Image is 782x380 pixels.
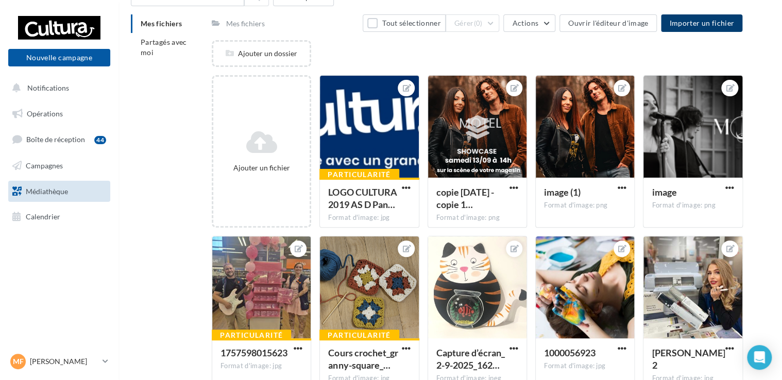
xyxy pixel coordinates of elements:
span: Actions [512,19,538,27]
span: Campagnes [26,161,63,170]
button: Nouvelle campagne [8,49,110,66]
div: Format d'image: png [436,213,518,222]
button: Importer un fichier [661,14,742,32]
div: Mes fichiers [226,19,265,29]
span: image [652,186,676,198]
div: Format d'image: png [652,201,734,210]
a: Boîte de réception44 [6,128,112,150]
a: Médiathèque [6,181,112,202]
div: Ajouter un dossier [213,48,310,59]
span: Boîte de réception [26,135,85,144]
button: Tout sélectionner [363,14,445,32]
button: Actions [503,14,555,32]
span: Importer un fichier [669,19,734,27]
span: 1757598015623 [220,347,287,358]
span: 1000056923 [544,347,596,358]
div: Format d'image: jpg [220,361,302,371]
div: Format d'image: png [544,201,626,210]
span: Cours crochet_granny-square_carré HD [328,347,398,371]
span: (0) [474,19,483,27]
span: Médiathèque [26,186,68,195]
a: Calendrier [6,206,112,228]
div: Particularité [319,169,399,180]
div: Format d'image: jpg [328,213,410,222]
a: Campagnes [6,155,112,177]
span: copie 12-09-2025 - copie 12-09-2025 - image (1) [436,186,494,210]
span: LOGO CULTURA 2019 AS D Pantone 294C_page-0001 [328,186,397,210]
button: Gérer(0) [446,14,500,32]
div: Format d'image: jpg [544,361,626,371]
span: image (1) [544,186,581,198]
a: MF [PERSON_NAME] [8,352,110,371]
span: Notifications [27,83,69,92]
div: 44 [94,136,106,144]
p: [PERSON_NAME] [30,356,98,367]
span: Capture d’écran_2-9-2025_162331_ [436,347,505,371]
span: MF [13,356,24,367]
button: Ouvrir l'éditeur d'image [559,14,657,32]
button: Notifications [6,77,108,99]
div: Ajouter un fichier [217,163,305,173]
div: Particularité [212,330,291,341]
span: claude cricut 2 [652,347,725,371]
span: Calendrier [26,212,60,221]
div: Particularité [319,330,399,341]
div: Open Intercom Messenger [747,345,772,370]
a: Opérations [6,103,112,125]
span: Mes fichiers [141,19,182,28]
span: Partagés avec moi [141,38,187,57]
span: Opérations [27,109,63,118]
